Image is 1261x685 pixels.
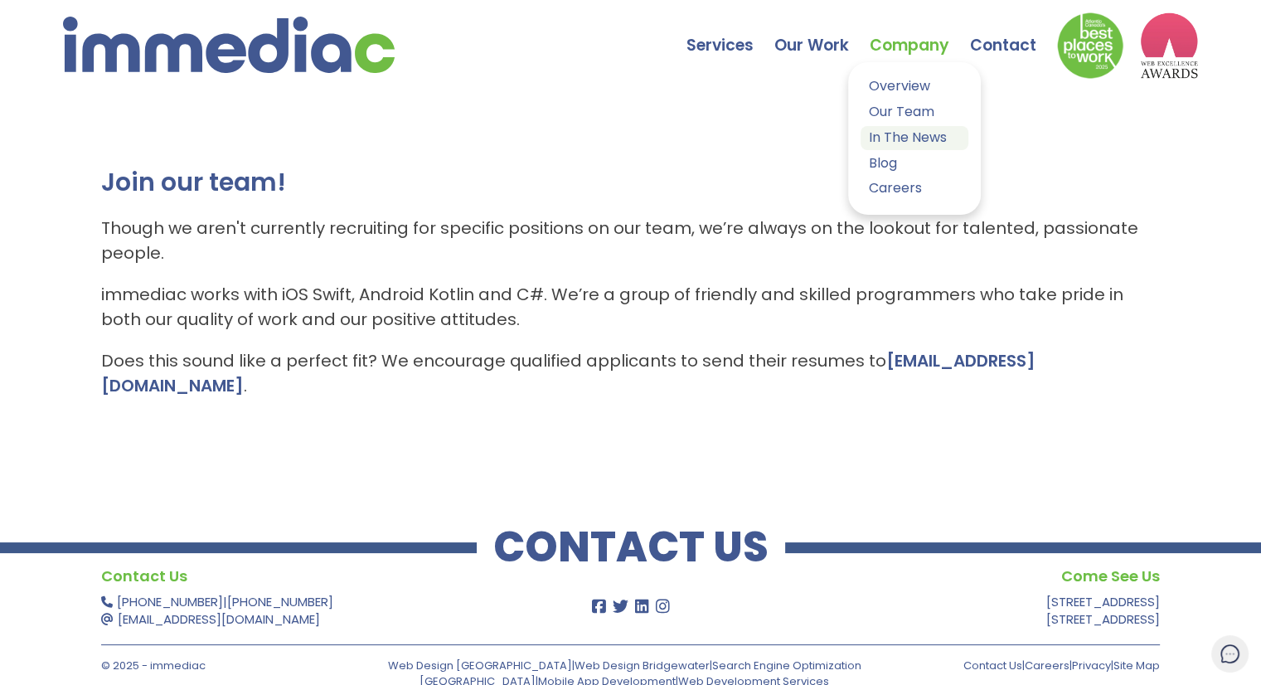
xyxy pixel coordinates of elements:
[1113,658,1160,673] a: Site Map
[101,564,530,589] h4: Contact Us
[774,4,870,62] a: Our Work
[870,4,970,62] a: Company
[861,100,968,124] a: Our Team
[117,593,223,610] a: [PHONE_NUMBER]
[731,564,1160,589] h4: Come See Us
[101,658,353,673] p: © 2025 - immediac
[1025,658,1069,673] a: Careers
[477,531,785,564] h2: CONTACT US
[908,658,1160,673] p: | | |
[101,348,1161,398] p: Does this sound like a perfect fit? We encourage qualified applicants to send their resumes to .
[387,658,571,673] a: Web Design [GEOGRAPHIC_DATA]
[970,4,1057,62] a: Contact
[861,75,968,99] a: Overview
[1140,12,1198,79] img: logo2_wea_nobg.webp
[63,17,395,73] img: immediac
[227,593,333,610] a: [PHONE_NUMBER]
[101,216,1161,265] p: Though we aren't currently recruiting for specific positions on our team, we’re always on the loo...
[101,593,530,628] p: |
[574,658,709,673] a: Web Design Bridgewater
[963,658,1022,673] a: Contact Us
[861,152,968,176] a: Blog
[1057,12,1123,79] img: Down
[101,282,1161,332] p: immediac works with iOS Swift, Android Kotlin and C#. We’re a group of friendly and skilled progr...
[1072,658,1111,673] a: Privacy
[861,177,968,201] a: Careers
[1046,593,1160,628] a: [STREET_ADDRESS][STREET_ADDRESS]
[118,610,320,628] a: [EMAIL_ADDRESS][DOMAIN_NAME]
[101,166,1161,199] h2: Join our team!
[861,126,968,150] a: In The News
[686,4,774,62] a: Services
